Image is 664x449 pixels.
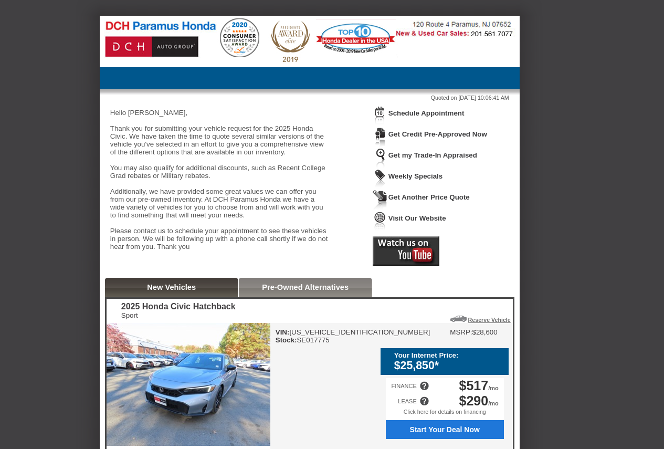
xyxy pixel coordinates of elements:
a: Pre-Owned Alternatives [262,283,349,291]
span: $517 [459,378,489,393]
img: Icon_ReserveVehicleCar.png [450,316,467,322]
div: FINANCE [391,383,416,389]
div: Quoted on [DATE] 10:06:41 AM [110,95,509,101]
div: Hello [PERSON_NAME], Thank you for submitting your vehicle request for the 2025 Honda Civic. We h... [110,101,331,258]
img: Icon_CreditApproval.png [373,127,387,147]
div: /mo [459,378,499,393]
a: Visit Our Website [388,214,446,222]
div: /mo [459,393,499,409]
div: [US_VEHICLE_IDENTIFICATION_NUMBER] SE017775 [276,328,430,344]
a: Reserve Vehicle [468,317,511,323]
td: MSRP: [450,328,472,336]
a: New Vehicles [147,283,196,291]
img: Icon_TradeInAppraisal.png [373,148,387,168]
a: Get my Trade-In Appraised [388,151,477,159]
img: Icon_VisitWebsite.png [373,211,387,231]
div: Sport [121,311,236,319]
b: Stock: [276,336,297,344]
a: Get Credit Pre-Approved Now [388,130,487,138]
span: Start Your Deal Now [392,425,498,434]
span: $290 [459,393,489,408]
div: LEASE [398,398,416,404]
b: VIN: [276,328,290,336]
img: Icon_WeeklySpecials.png [373,169,387,189]
img: Icon_Youtube2.png [373,236,439,266]
a: Get Another Price Quote [388,193,470,201]
div: 2025 Honda Civic Hatchback [121,302,236,311]
img: 2025 Honda Civic Hatchback [107,323,270,446]
a: Weekly Specials [388,172,442,180]
td: $28,600 [472,328,498,336]
div: $25,850* [394,359,503,372]
img: Icon_GetQuote.png [373,190,387,210]
a: Schedule Appointment [388,109,465,117]
img: Icon_ScheduleAppointment.png [373,106,387,126]
div: Click here for details on financing [386,409,504,420]
div: Your Internet Price: [394,351,503,359]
